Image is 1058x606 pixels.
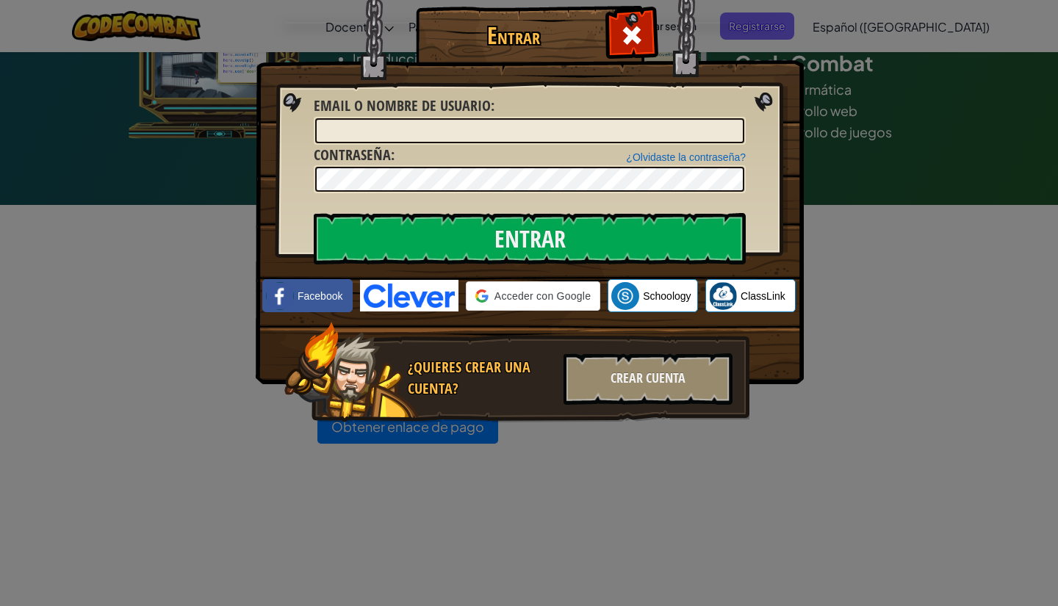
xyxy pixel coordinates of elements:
label: : [314,145,395,166]
span: Email o Nombre de usuario [314,95,491,115]
div: Acceder con Google [466,281,600,311]
input: Entrar [314,213,746,264]
div: Crear Cuenta [564,353,733,405]
span: Facebook [298,289,342,303]
span: Contraseña [314,145,391,165]
span: ClassLink [741,289,785,303]
a: ¿Olvidaste la contraseña? [626,151,746,163]
label: : [314,95,494,117]
div: ¿Quieres crear una cuenta? [408,357,555,399]
img: facebook_small.png [266,282,294,310]
img: schoology.png [611,282,639,310]
span: Acceder con Google [494,289,591,303]
img: clever-logo-blue.png [360,280,458,311]
img: classlink-logo-small.png [709,282,737,310]
h1: Entrar [420,23,607,48]
span: Schoology [643,289,691,303]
